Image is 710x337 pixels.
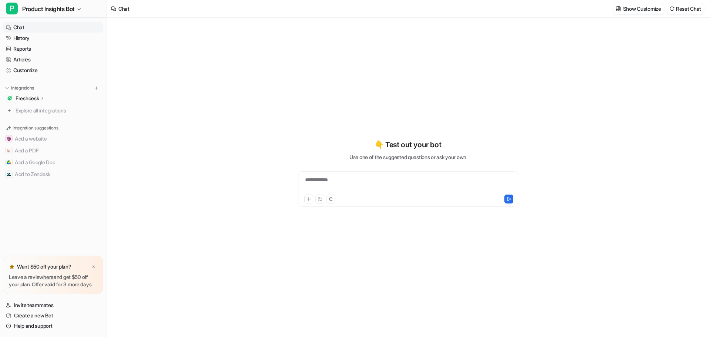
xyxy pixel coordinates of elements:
button: Add a Google DocAdd a Google Doc [3,156,103,168]
a: Invite teammates [3,300,103,310]
span: Product Insights Bot [22,4,75,14]
a: Articles [3,54,103,65]
img: menu_add.svg [94,85,99,91]
button: Reset Chat [667,3,704,14]
span: Explore all integrations [16,105,100,117]
a: here [43,274,54,280]
p: Use one of the suggested questions or ask your own [349,153,466,161]
img: Add a Google Doc [7,160,11,165]
p: Leave a review and get $50 off your plan. Offer valid for 3 more days. [9,273,97,288]
img: Freshdesk [7,96,12,101]
a: Explore all integrations [3,105,103,116]
a: Customize [3,65,103,75]
p: 👇 Test out your bot [375,139,441,150]
p: Integration suggestions [13,125,58,131]
p: Want $50 off your plan? [17,263,71,270]
a: Chat [3,22,103,33]
img: star [9,264,15,270]
button: Integrations [3,84,36,92]
span: P [6,3,18,14]
button: Show Customize [613,3,664,14]
p: Integrations [11,85,34,91]
a: Help and support [3,321,103,331]
p: Show Customize [623,5,661,13]
img: reset [669,6,674,11]
img: explore all integrations [6,107,13,114]
img: expand menu [4,85,10,91]
p: Freshdesk [16,95,39,102]
img: Add a PDF [7,148,11,153]
div: Chat [118,5,129,13]
button: Add a websiteAdd a website [3,133,103,145]
a: Reports [3,44,103,54]
img: Add a website [7,137,11,141]
img: customize [616,6,621,11]
img: x [91,264,96,269]
button: Add to ZendeskAdd to Zendesk [3,168,103,180]
a: History [3,33,103,43]
button: Add a PDFAdd a PDF [3,145,103,156]
img: Add to Zendesk [7,172,11,176]
a: Create a new Bot [3,310,103,321]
